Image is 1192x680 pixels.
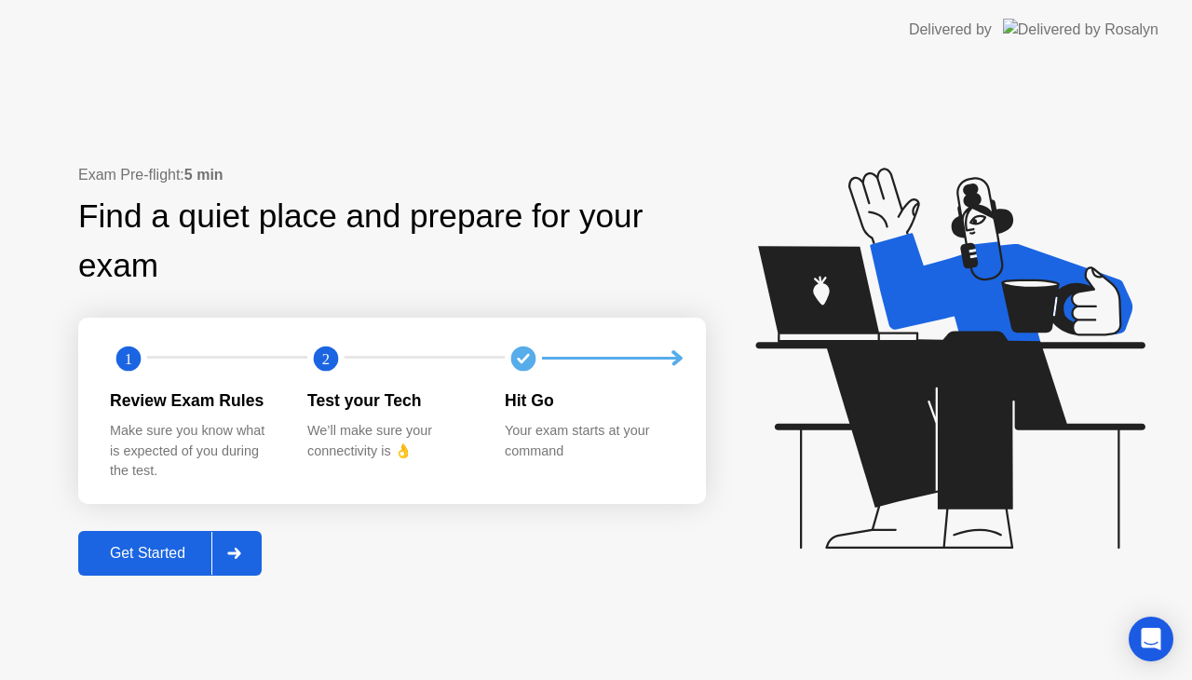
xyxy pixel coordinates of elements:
div: Make sure you know what is expected of you during the test. [110,421,278,482]
img: Delivered by Rosalyn [1003,19,1158,40]
text: 2 [322,349,330,367]
div: Find a quiet place and prepare for your exam [78,192,706,291]
div: We’ll make sure your connectivity is 👌 [307,421,475,461]
button: Get Started [78,531,262,576]
div: Review Exam Rules [110,388,278,413]
b: 5 min [184,167,223,183]
div: Get Started [84,545,211,562]
div: Your exam starts at your command [505,421,672,461]
div: Test your Tech [307,388,475,413]
div: Hit Go [505,388,672,413]
text: 1 [125,349,132,367]
div: Open Intercom Messenger [1129,617,1173,661]
div: Delivered by [909,19,992,41]
div: Exam Pre-flight: [78,164,706,186]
